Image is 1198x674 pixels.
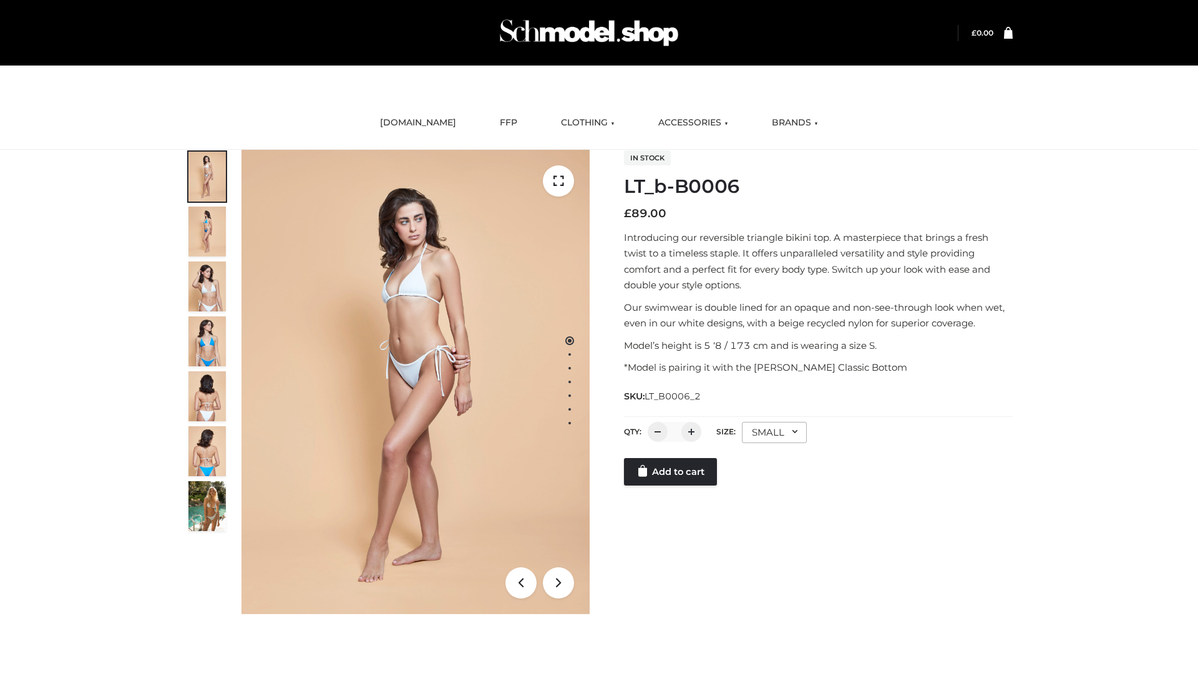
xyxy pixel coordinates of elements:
[188,371,226,421] img: ArielClassicBikiniTop_CloudNine_AzureSky_OW114ECO_7-scaled.jpg
[972,28,976,37] span: £
[188,426,226,476] img: ArielClassicBikiniTop_CloudNine_AzureSky_OW114ECO_8-scaled.jpg
[624,150,671,165] span: In stock
[624,207,631,220] span: £
[649,109,738,137] a: ACCESSORIES
[371,109,465,137] a: [DOMAIN_NAME]
[972,28,993,37] bdi: 0.00
[624,458,717,486] a: Add to cart
[624,175,1013,198] h1: LT_b-B0006
[645,391,701,402] span: LT_B0006_2
[972,28,993,37] a: £0.00
[624,300,1013,331] p: Our swimwear is double lined for an opaque and non-see-through look when wet, even in our white d...
[742,422,807,443] div: SMALL
[624,389,702,404] span: SKU:
[552,109,624,137] a: CLOTHING
[188,316,226,366] img: ArielClassicBikiniTop_CloudNine_AzureSky_OW114ECO_4-scaled.jpg
[188,152,226,202] img: ArielClassicBikiniTop_CloudNine_AzureSky_OW114ECO_1-scaled.jpg
[188,481,226,531] img: Arieltop_CloudNine_AzureSky2.jpg
[495,8,683,57] img: Schmodel Admin 964
[716,427,736,436] label: Size:
[624,427,641,436] label: QTY:
[624,338,1013,354] p: Model’s height is 5 ‘8 / 173 cm and is wearing a size S.
[188,261,226,311] img: ArielClassicBikiniTop_CloudNine_AzureSky_OW114ECO_3-scaled.jpg
[762,109,827,137] a: BRANDS
[241,150,590,614] img: LT_b-B0006
[490,109,527,137] a: FFP
[188,207,226,256] img: ArielClassicBikiniTop_CloudNine_AzureSky_OW114ECO_2-scaled.jpg
[624,359,1013,376] p: *Model is pairing it with the [PERSON_NAME] Classic Bottom
[624,207,666,220] bdi: 89.00
[624,230,1013,293] p: Introducing our reversible triangle bikini top. A masterpiece that brings a fresh twist to a time...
